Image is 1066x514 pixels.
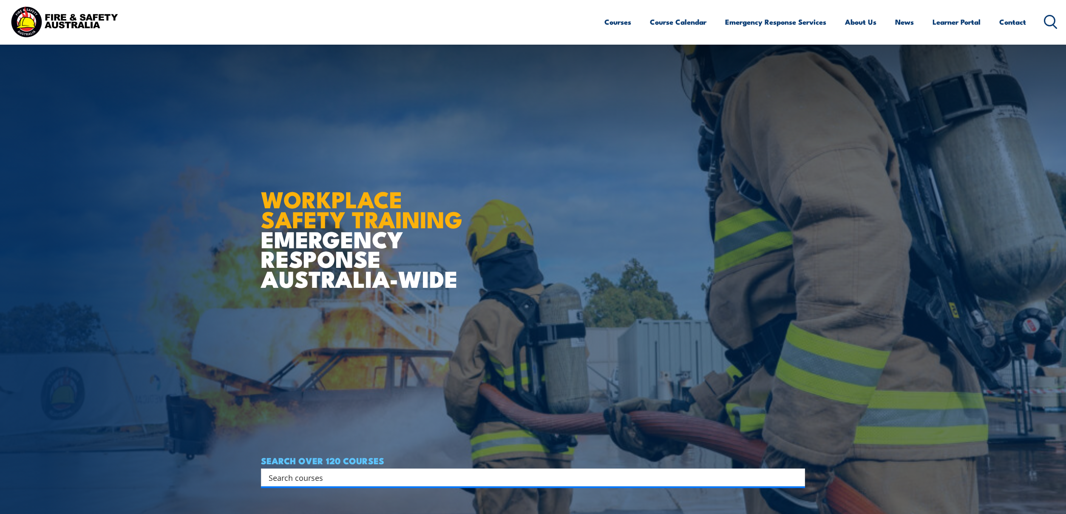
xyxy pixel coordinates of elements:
[845,11,876,33] a: About Us
[933,11,981,33] a: Learner Portal
[261,168,469,288] h1: EMERGENCY RESPONSE AUSTRALIA-WIDE
[261,181,462,236] strong: WORKPLACE SAFETY TRAINING
[604,11,631,33] a: Courses
[270,471,788,483] form: Search form
[650,11,706,33] a: Course Calendar
[261,456,805,465] h4: SEARCH OVER 120 COURSES
[999,11,1026,33] a: Contact
[269,471,786,484] input: Search input
[790,471,802,483] button: Search magnifier button
[895,11,914,33] a: News
[725,11,826,33] a: Emergency Response Services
